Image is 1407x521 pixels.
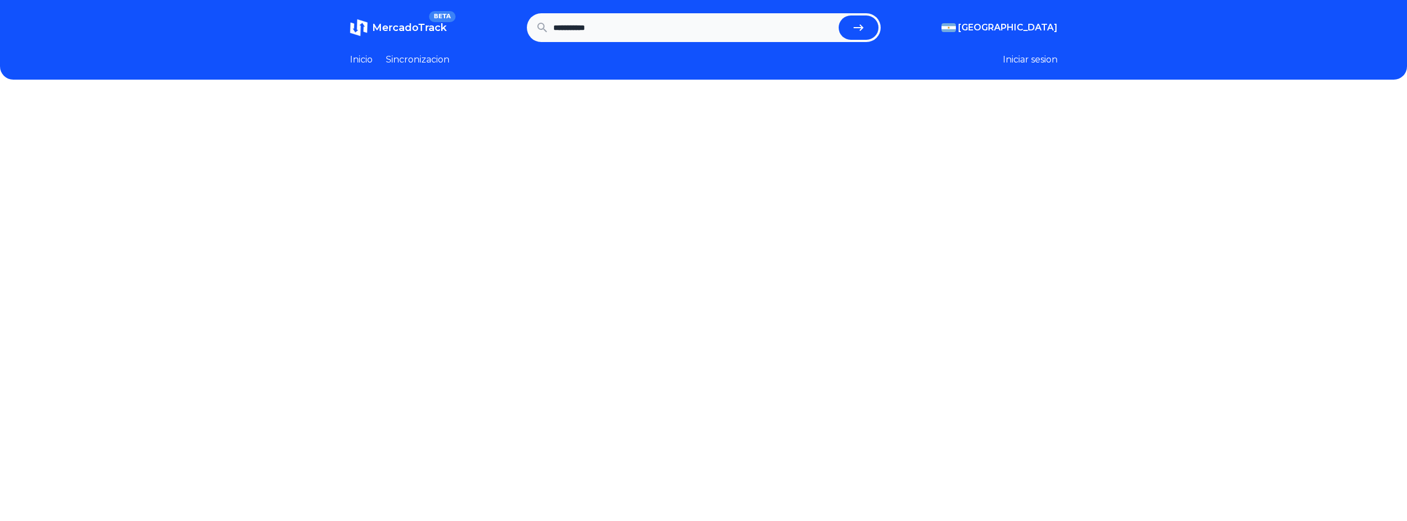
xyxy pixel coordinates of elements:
[350,19,368,37] img: MercadoTrack
[1003,53,1058,66] button: Iniciar sesion
[350,53,373,66] a: Inicio
[350,19,447,37] a: MercadoTrackBETA
[429,11,455,22] span: BETA
[942,23,956,32] img: Argentina
[372,22,447,34] span: MercadoTrack
[942,21,1058,34] button: [GEOGRAPHIC_DATA]
[958,21,1058,34] span: [GEOGRAPHIC_DATA]
[386,53,449,66] a: Sincronizacion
